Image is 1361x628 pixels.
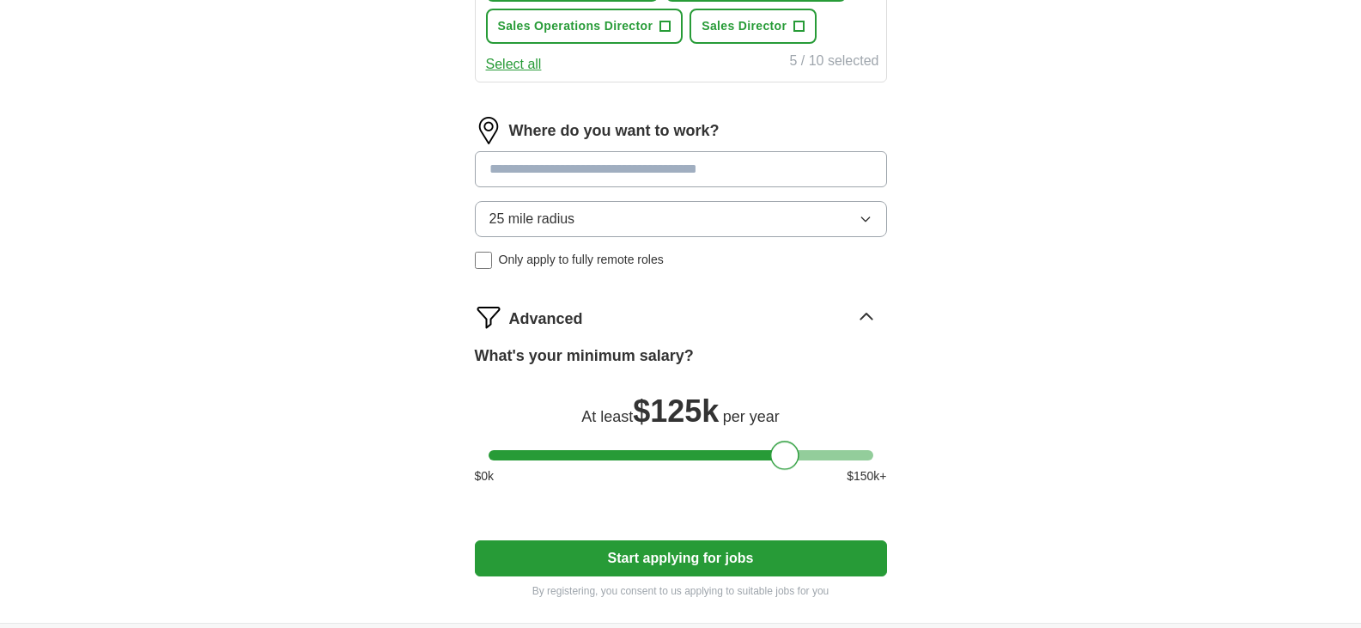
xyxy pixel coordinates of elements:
[475,467,495,485] span: $ 0 k
[581,408,633,425] span: At least
[633,393,719,429] span: $ 125k
[690,9,817,44] button: Sales Director
[789,51,878,75] div: 5 / 10 selected
[702,17,787,35] span: Sales Director
[509,119,720,143] label: Where do you want to work?
[509,308,583,331] span: Advanced
[475,540,887,576] button: Start applying for jobs
[847,467,886,485] span: $ 150 k+
[723,408,780,425] span: per year
[475,252,492,269] input: Only apply to fully remote roles
[499,251,664,269] span: Only apply to fully remote roles
[475,583,887,599] p: By registering, you consent to us applying to suitable jobs for you
[486,54,542,75] button: Select all
[475,201,887,237] button: 25 mile radius
[486,9,684,44] button: Sales Operations Director
[475,117,502,144] img: location.png
[475,344,694,368] label: What's your minimum salary?
[498,17,653,35] span: Sales Operations Director
[489,209,575,229] span: 25 mile radius
[475,303,502,331] img: filter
